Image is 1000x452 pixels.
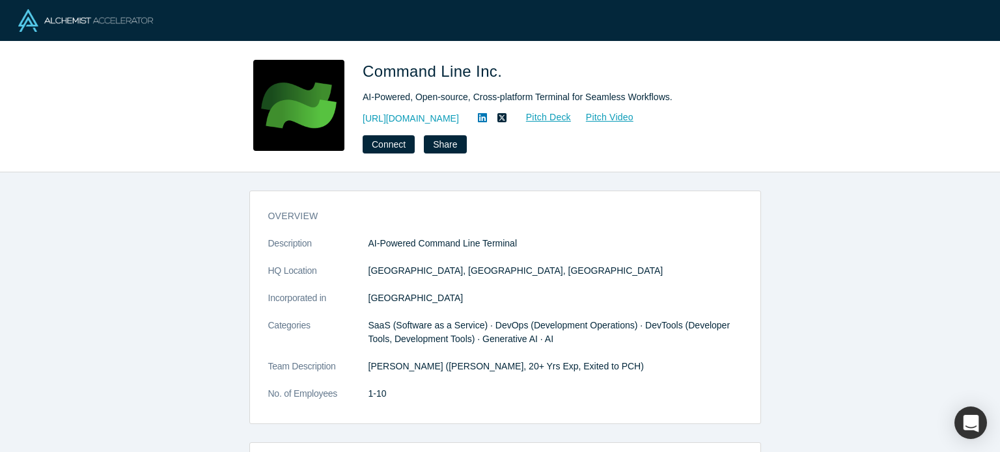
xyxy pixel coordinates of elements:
[363,135,415,153] button: Connect
[512,110,572,125] a: Pitch Deck
[572,110,634,125] a: Pitch Video
[368,360,742,373] p: [PERSON_NAME] ([PERSON_NAME], 20+ Yrs Exp, Exited to PCH)
[268,291,368,319] dt: Incorporated in
[18,9,153,32] img: Alchemist Logo
[268,264,368,291] dt: HQ Location
[268,387,368,414] dt: No. of Employees
[253,60,344,151] img: Command Line Inc.'s Logo
[368,264,742,278] dd: [GEOGRAPHIC_DATA], [GEOGRAPHIC_DATA], [GEOGRAPHIC_DATA]
[424,135,466,153] button: Share
[268,319,368,360] dt: Categories
[363,112,459,126] a: [URL][DOMAIN_NAME]
[363,90,727,104] div: AI-Powered, Open-source, Cross-platform Terminal for Seamless Workflows.
[268,237,368,264] dt: Description
[368,320,730,344] span: SaaS (Software as a Service) · DevOps (Development Operations) · DevTools (Developer Tools, Devel...
[368,237,742,250] p: AI-Powered Command Line Terminal
[268,360,368,387] dt: Team Description
[363,62,507,80] span: Command Line Inc.
[268,209,724,223] h3: overview
[368,387,742,401] dd: 1-10
[368,291,742,305] dd: [GEOGRAPHIC_DATA]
